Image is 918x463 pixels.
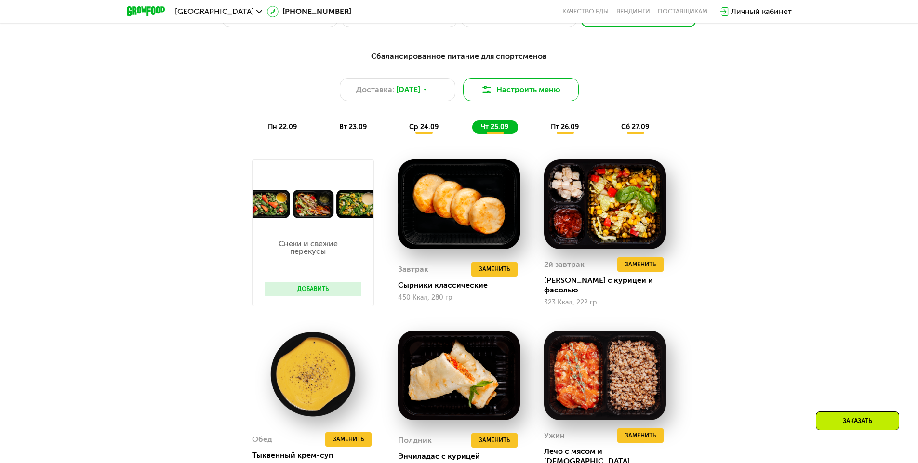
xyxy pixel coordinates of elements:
[544,299,666,306] div: 323 Ккал, 222 гр
[265,282,361,296] button: Добавить
[398,262,428,277] div: Завтрак
[816,411,899,430] div: Заказать
[174,51,745,63] div: Сбалансированное питание для спортсменов
[265,240,352,255] p: Снеки и свежие перекусы
[625,431,656,440] span: Заменить
[544,257,585,272] div: 2й завтрак
[481,123,508,131] span: чт 25.09
[398,433,432,448] div: Полдник
[731,6,792,17] div: Личный кабинет
[658,8,707,15] div: поставщикам
[333,435,364,444] span: Заменить
[398,280,528,290] div: Сырники классические
[398,451,528,461] div: Энчиладас с курицей
[562,8,609,15] a: Качество еды
[398,294,520,302] div: 450 Ккал, 280 гр
[409,123,439,131] span: ср 24.09
[252,450,382,460] div: Тыквенный крем-суп
[268,123,297,131] span: пн 22.09
[617,257,664,272] button: Заменить
[471,433,518,448] button: Заменить
[544,276,674,295] div: [PERSON_NAME] с курицей и фасолью
[175,8,254,15] span: [GEOGRAPHIC_DATA]
[463,78,579,101] button: Настроить меню
[617,428,664,443] button: Заменить
[356,84,394,95] span: Доставка:
[339,123,367,131] span: вт 23.09
[479,265,510,274] span: Заменить
[471,262,518,277] button: Заменить
[479,436,510,445] span: Заменить
[621,123,649,131] span: сб 27.09
[551,123,579,131] span: пт 26.09
[396,84,420,95] span: [DATE]
[267,6,351,17] a: [PHONE_NUMBER]
[325,432,372,447] button: Заменить
[252,432,272,447] div: Обед
[625,260,656,269] span: Заменить
[616,8,650,15] a: Вендинги
[544,428,565,443] div: Ужин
